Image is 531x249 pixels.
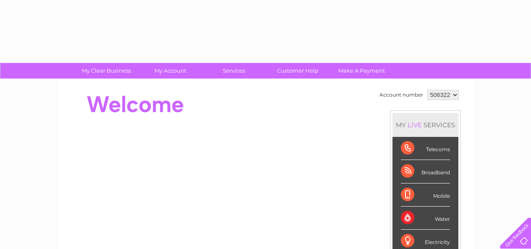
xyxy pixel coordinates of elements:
div: LIVE [406,121,424,129]
div: Water [401,207,450,230]
a: Customer Help [263,63,332,79]
a: Make A Payment [327,63,396,79]
a: My Account [136,63,205,79]
div: MY SERVICES [392,113,458,137]
div: Mobile [401,183,450,207]
div: Broadband [401,160,450,183]
a: Services [199,63,269,79]
td: Account number [377,88,425,102]
a: My Clear Business [72,63,141,79]
div: Telecoms [401,137,450,160]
